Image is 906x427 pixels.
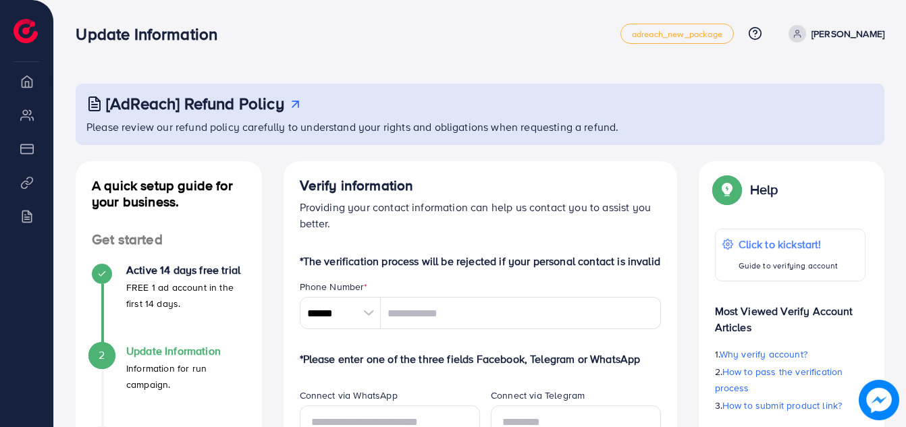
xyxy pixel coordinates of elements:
p: *Please enter one of the three fields Facebook, Telegram or WhatsApp [300,351,661,367]
a: [PERSON_NAME] [783,25,884,42]
span: How to submit product link? [722,399,842,412]
span: 2 [99,347,105,363]
li: Active 14 days free trial [76,264,262,345]
p: Please review our refund policy carefully to understand your rights and obligations when requesti... [86,119,876,135]
h3: [AdReach] Refund Policy [106,94,284,113]
label: Phone Number [300,280,368,293]
p: Guide to verifying account [739,258,838,274]
li: Update Information [76,345,262,426]
p: 3. [715,397,866,414]
h4: Get started [76,231,262,248]
p: Click to kickstart! [739,236,838,252]
span: How to pass the verification process [715,365,843,395]
span: Why verify account? [720,347,807,361]
h4: Verify information [300,177,661,194]
img: Popup guide [715,177,739,202]
h3: Update Information [76,24,228,44]
p: Help [750,181,778,198]
span: adreach_new_package [632,30,722,38]
p: 1. [715,346,866,362]
p: Information for run campaign. [126,360,246,393]
p: Providing your contact information can help us contact you to assist you better. [300,199,661,231]
img: logo [14,19,38,43]
img: image [859,380,899,420]
p: *The verification process will be rejected if your personal contact is invalid [300,253,661,269]
a: adreach_new_package [620,24,734,44]
p: Most Viewed Verify Account Articles [715,292,866,335]
h4: A quick setup guide for your business. [76,177,262,210]
p: 2. [715,364,866,396]
p: [PERSON_NAME] [811,26,884,42]
p: FREE 1 ad account in the first 14 days. [126,279,246,312]
label: Connect via Telegram [491,389,585,402]
h4: Active 14 days free trial [126,264,246,277]
h4: Update Information [126,345,246,358]
label: Connect via WhatsApp [300,389,398,402]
